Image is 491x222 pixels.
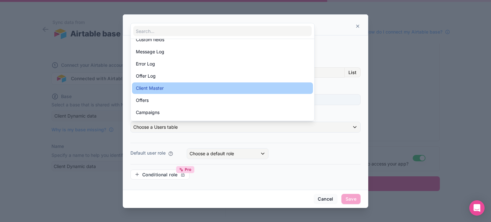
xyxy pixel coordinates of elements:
span: Offers [136,96,149,104]
input: Search... [133,26,312,36]
div: Open Intercom Messenger [469,200,485,216]
span: Error Log [136,60,155,68]
span: Campaigns [136,109,160,116]
span: Offer Log [136,72,156,80]
span: Client Master [136,84,164,92]
span: Custom fields [136,36,164,43]
span: Message Log [136,48,164,56]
